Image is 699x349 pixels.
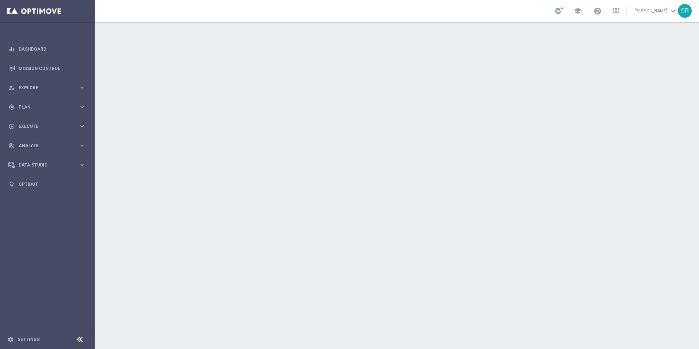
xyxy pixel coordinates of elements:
[8,123,15,130] i: play_circle_outline
[19,105,79,109] span: Plan
[79,103,86,110] i: keyboard_arrow_right
[19,39,86,59] a: Dashboard
[8,174,86,194] div: Optibot
[8,162,79,168] div: Data Studio
[8,123,79,130] div: Execute
[634,5,678,16] a: [PERSON_NAME]keyboard_arrow_down
[8,181,86,187] button: lightbulb Optibot
[678,4,692,18] div: SB
[8,143,86,149] button: track_changes Analyze keyboard_arrow_right
[19,163,79,167] span: Data Studio
[79,123,86,130] i: keyboard_arrow_right
[79,142,86,149] i: keyboard_arrow_right
[8,104,86,110] button: gps_fixed Plan keyboard_arrow_right
[19,174,86,194] a: Optibot
[7,336,14,343] i: settings
[8,123,86,129] button: play_circle_outline Execute keyboard_arrow_right
[8,85,79,91] div: Explore
[8,142,79,149] div: Analyze
[17,337,40,342] a: Settings
[8,104,15,110] i: gps_fixed
[8,181,15,188] i: lightbulb
[8,66,86,71] button: Mission Control
[574,7,582,15] span: school
[8,104,79,110] div: Plan
[19,144,79,148] span: Analyze
[8,39,86,59] div: Dashboard
[19,86,79,90] span: Explore
[8,46,86,52] button: equalizer Dashboard
[8,46,15,52] i: equalizer
[19,124,79,129] span: Execute
[669,7,677,15] span: keyboard_arrow_down
[8,162,86,168] button: Data Studio keyboard_arrow_right
[19,59,86,78] a: Mission Control
[8,85,15,91] i: person_search
[8,142,15,149] i: track_changes
[8,59,86,78] div: Mission Control
[79,84,86,91] i: keyboard_arrow_right
[8,85,86,91] button: person_search Explore keyboard_arrow_right
[79,161,86,168] i: keyboard_arrow_right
